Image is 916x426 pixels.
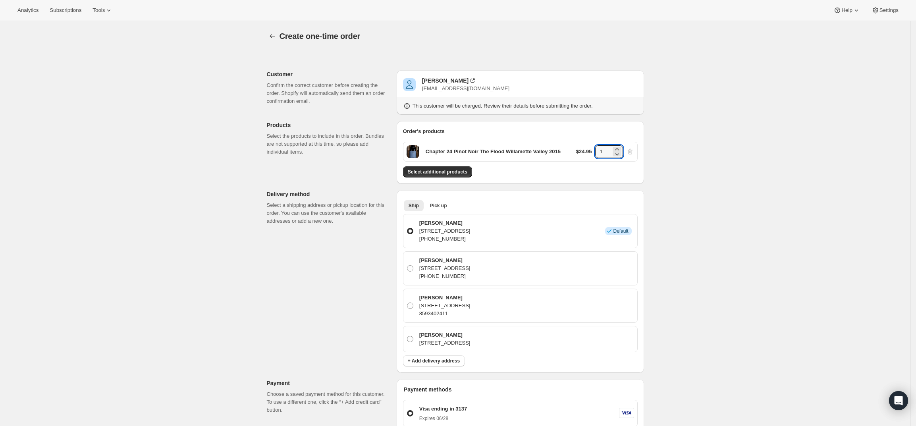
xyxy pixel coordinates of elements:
p: Select the products to include in this order. Bundles are not supported at this time, so please a... [267,132,390,156]
p: [PERSON_NAME] [419,331,471,339]
span: Help [841,7,852,13]
span: Order's products [403,128,445,134]
button: + Add delivery address [403,355,465,366]
p: Customer [267,70,390,78]
span: Default Title [407,145,419,158]
p: [PERSON_NAME] [419,219,471,227]
p: Payment [267,379,390,387]
span: + Add delivery address [408,358,460,364]
span: Analytics [17,7,39,13]
div: Open Intercom Messenger [889,391,908,410]
p: Chapter 24 Pinot Noir The Flood Willamette Valley 2015 [426,148,561,156]
p: Visa ending in 3137 [419,405,467,413]
p: This customer will be charged. Review their details before submitting the order. [413,102,593,110]
p: [STREET_ADDRESS] [419,339,471,347]
span: Tools [93,7,105,13]
p: Products [267,121,390,129]
p: Payment methods [404,386,638,393]
p: Choose a saved payment method for this customer. To use a different one, click the “+ Add credit ... [267,390,390,414]
span: Default [613,228,628,234]
p: [STREET_ADDRESS] [419,264,471,272]
p: [STREET_ADDRESS] [419,227,471,235]
p: Select a shipping address or pickup location for this order. You can use the customer's available... [267,201,390,225]
p: Expires 06/28 [419,415,467,422]
div: [PERSON_NAME] [422,77,469,85]
p: [STREET_ADDRESS] [419,302,471,310]
span: Subscriptions [50,7,81,13]
span: Stephen Havel [403,78,416,91]
p: $24.95 [576,148,592,156]
p: Delivery method [267,190,390,198]
button: Settings [867,5,903,16]
p: 8593402411 [419,310,471,318]
span: Pick up [430,202,447,209]
button: Subscriptions [45,5,86,16]
span: [EMAIL_ADDRESS][DOMAIN_NAME] [422,85,509,91]
p: [PERSON_NAME] [419,256,471,264]
button: Help [829,5,865,16]
span: Create one-time order [280,32,361,40]
p: [PERSON_NAME] [419,294,471,302]
span: Settings [879,7,899,13]
button: Analytics [13,5,43,16]
span: Select additional products [408,169,467,175]
button: Select additional products [403,166,472,177]
p: [PHONE_NUMBER] [419,272,471,280]
span: Ship [409,202,419,209]
p: Confirm the correct customer before creating the order. Shopify will automatically send them an o... [267,81,390,105]
button: Tools [88,5,118,16]
p: [PHONE_NUMBER] [419,235,471,243]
